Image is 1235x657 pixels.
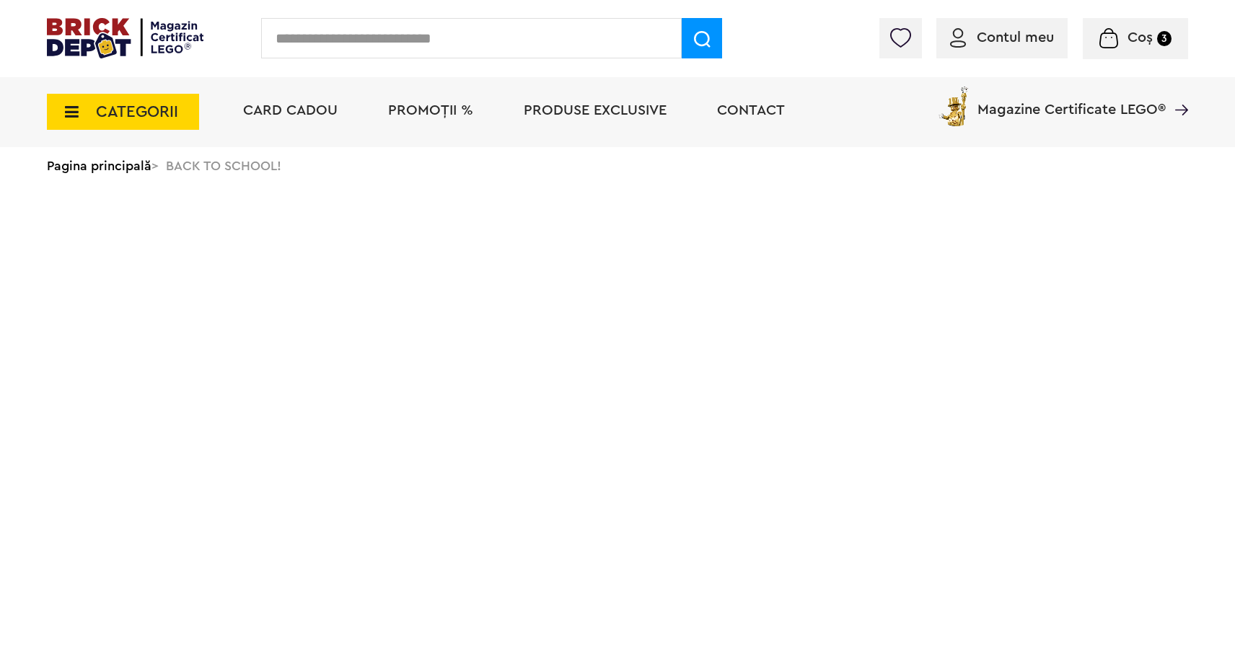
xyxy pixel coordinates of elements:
[47,147,1188,185] div: > BACK TO SCHOOL!
[1166,84,1188,98] a: Magazine Certificate LEGO®
[977,84,1166,117] span: Magazine Certificate LEGO®
[47,159,151,172] a: Pagina principală
[524,103,667,118] a: Produse exclusive
[243,103,338,118] a: Card Cadou
[388,103,473,118] a: PROMOȚII %
[717,103,785,118] a: Contact
[1128,30,1153,45] span: Coș
[950,30,1054,45] a: Contul meu
[96,104,178,120] span: CATEGORII
[977,30,1054,45] span: Contul meu
[1157,31,1172,46] small: 3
